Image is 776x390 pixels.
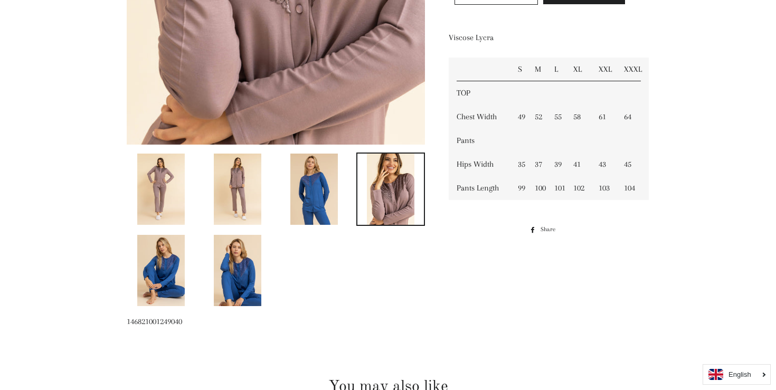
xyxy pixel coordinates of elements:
[290,154,338,225] img: Load image into Gallery viewer, Super soft button down pajama with lace
[565,105,591,129] td: 58
[449,129,510,153] td: Pants
[449,153,510,176] td: Hips Width
[214,235,261,306] img: Load image into Gallery viewer, Super soft button down pajama with lace
[565,153,591,176] td: 41
[728,371,751,378] i: English
[541,224,561,235] span: Share
[510,153,527,176] td: 35
[565,176,591,200] td: 102
[546,58,565,81] td: L
[367,154,414,225] img: Load image into Gallery viewer, Super soft button down pajama with lace
[137,154,185,225] img: Load image into Gallery viewer, Super soft button down pajama with lace
[449,81,510,105] td: TOP
[546,105,565,129] td: 55
[708,369,765,380] a: English
[527,105,546,129] td: 52
[616,58,649,81] td: XXXL
[510,176,527,200] td: 99
[546,153,565,176] td: 39
[591,105,616,129] td: 61
[449,176,510,200] td: Pants Length
[449,31,636,44] p: Viscose Lycra
[449,105,510,129] td: Chest Width
[527,58,546,81] td: M
[546,176,565,200] td: 101
[565,58,591,81] td: XL
[591,58,616,81] td: XXL
[616,153,649,176] td: 45
[527,176,546,200] td: 100
[527,153,546,176] td: 37
[510,105,527,129] td: 49
[127,317,182,326] span: 146821001249040
[616,176,649,200] td: 104
[137,235,185,306] img: Load image into Gallery viewer, Super soft button down pajama with lace
[510,58,527,81] td: S
[591,176,616,200] td: 103
[591,153,616,176] td: 43
[616,105,649,129] td: 64
[214,154,261,225] img: Load image into Gallery viewer, Super soft button down pajama with lace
